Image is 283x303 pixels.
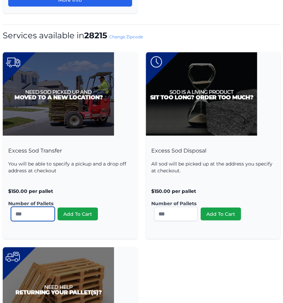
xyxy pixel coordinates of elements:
p: You will be able to specify a pickup and a drop off address at checkout [8,160,132,174]
div: Excess Sod Disposal [146,140,281,239]
a: Change Zipcode [109,34,143,39]
label: Number of Pallets [8,200,127,207]
button: Add To Cart [201,207,241,220]
label: Number of Pallets [151,200,270,207]
strong: 28215 [84,30,107,40]
img: Excess Sod Transfer Product Image [3,52,114,135]
button: Add To Cart [57,207,98,220]
p: $150.00 per pallet [8,187,132,194]
p: $150.00 per pallet [151,187,275,194]
h1: Services available in [3,30,280,41]
div: Excess Sod Transfer [3,140,138,239]
img: Excess Sod Disposal Product Image [146,52,257,135]
p: All sod will be picked up at the address you specify at checkout. [151,160,275,174]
